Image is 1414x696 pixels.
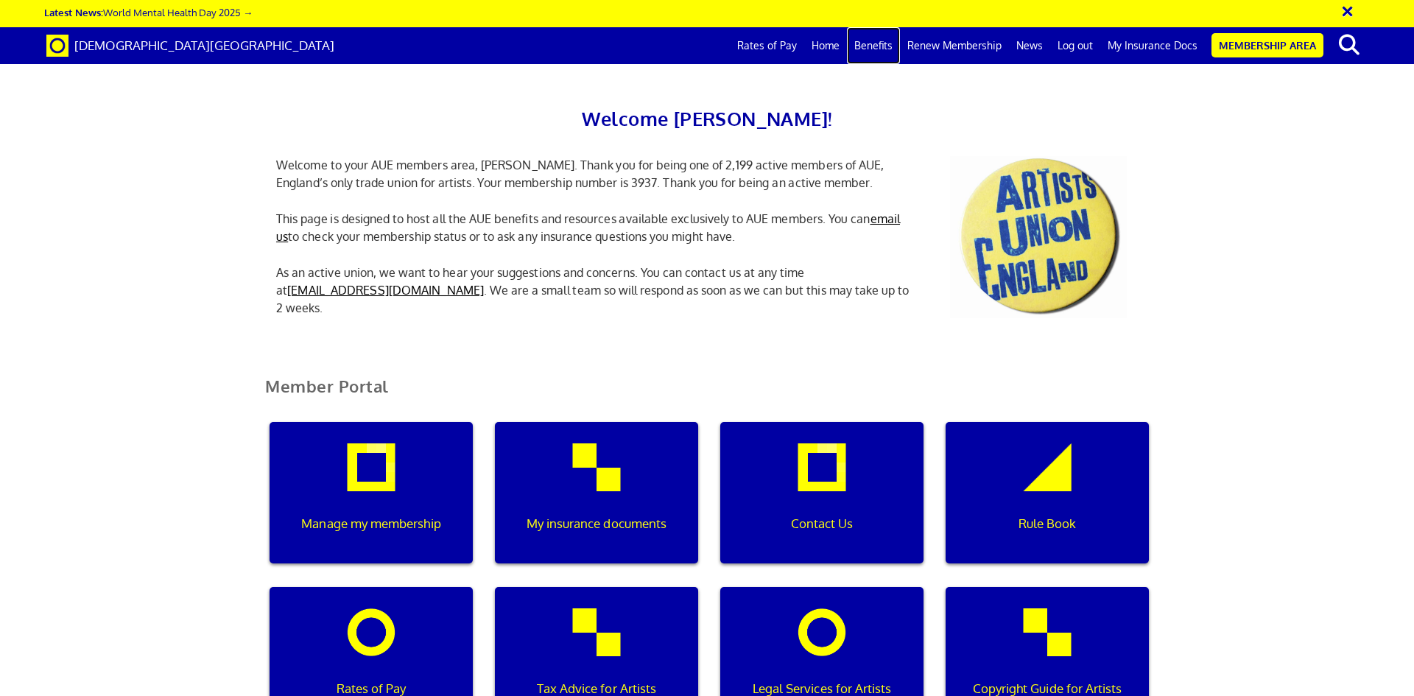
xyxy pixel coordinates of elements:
[265,264,928,317] p: As an active union, we want to hear your suggestions and concerns. You can contact us at any time...
[1050,27,1100,64] a: Log out
[935,422,1160,587] a: Rule Book
[731,514,913,533] p: Contact Us
[280,514,462,533] p: Manage my membership
[265,156,928,191] p: Welcome to your AUE members area, [PERSON_NAME]. Thank you for being one of 2,199 active members ...
[44,6,253,18] a: Latest News:World Mental Health Day 2025 →
[1326,29,1371,60] button: search
[900,27,1009,64] a: Renew Membership
[265,103,1149,134] h2: Welcome [PERSON_NAME]!
[847,27,900,64] a: Benefits
[956,514,1139,533] p: Rule Book
[254,377,1160,413] h2: Member Portal
[44,6,103,18] strong: Latest News:
[804,27,847,64] a: Home
[258,422,484,587] a: Manage my membership
[74,38,334,53] span: [DEMOGRAPHIC_DATA][GEOGRAPHIC_DATA]
[287,283,484,298] a: [EMAIL_ADDRESS][DOMAIN_NAME]
[1211,33,1323,57] a: Membership Area
[730,27,804,64] a: Rates of Pay
[265,210,928,245] p: This page is designed to host all the AUE benefits and resources available exclusively to AUE mem...
[1009,27,1050,64] a: News
[505,514,688,533] p: My insurance documents
[35,27,345,64] a: Brand [DEMOGRAPHIC_DATA][GEOGRAPHIC_DATA]
[1100,27,1205,64] a: My Insurance Docs
[484,422,709,587] a: My insurance documents
[709,422,935,587] a: Contact Us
